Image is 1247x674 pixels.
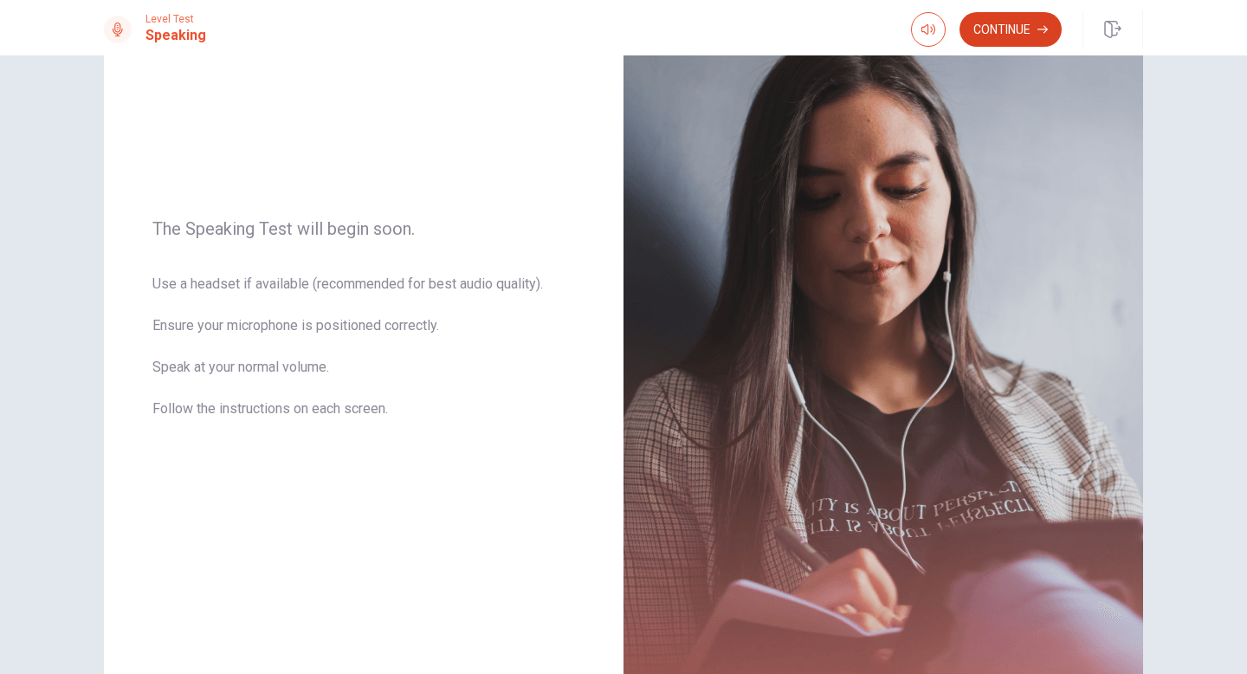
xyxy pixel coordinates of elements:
h1: Speaking [145,25,206,46]
span: Use a headset if available (recommended for best audio quality). Ensure your microphone is positi... [152,274,575,440]
button: Continue [959,12,1062,47]
span: The Speaking Test will begin soon. [152,218,575,239]
span: Level Test [145,13,206,25]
